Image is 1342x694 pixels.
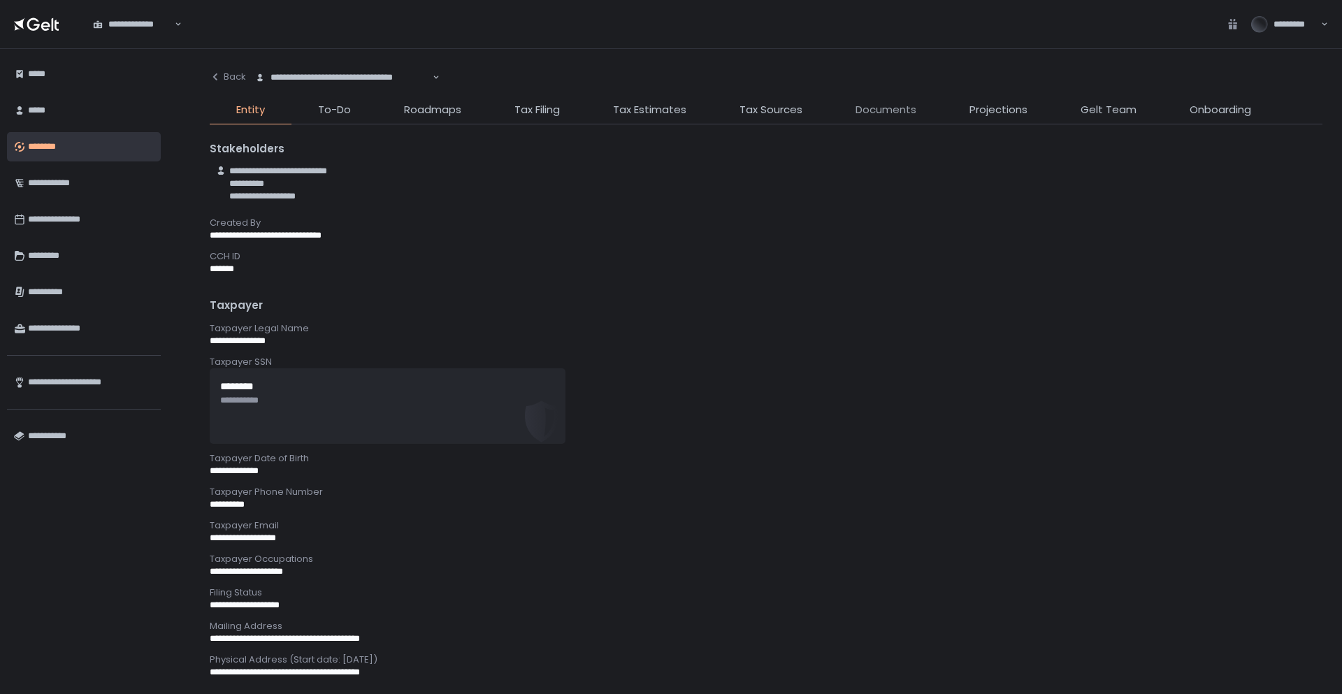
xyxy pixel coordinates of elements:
[210,356,1322,368] div: Taxpayer SSN
[210,553,1322,565] div: Taxpayer Occupations
[404,102,461,118] span: Roadmaps
[739,102,802,118] span: Tax Sources
[210,298,1322,314] div: Taxpayer
[210,322,1322,335] div: Taxpayer Legal Name
[969,102,1027,118] span: Projections
[318,102,351,118] span: To-Do
[210,486,1322,498] div: Taxpayer Phone Number
[210,653,1322,666] div: Physical Address (Start date: [DATE])
[210,71,246,83] div: Back
[210,217,1322,229] div: Created By
[1081,102,1137,118] span: Gelt Team
[856,102,916,118] span: Documents
[210,63,246,91] button: Back
[210,141,1322,157] div: Stakeholders
[210,519,1322,532] div: Taxpayer Email
[514,102,560,118] span: Tax Filing
[613,102,686,118] span: Tax Estimates
[210,586,1322,599] div: Filing Status
[84,10,182,39] div: Search for option
[236,102,265,118] span: Entity
[246,63,440,92] div: Search for option
[210,250,1322,263] div: CCH ID
[1190,102,1251,118] span: Onboarding
[210,452,1322,465] div: Taxpayer Date of Birth
[210,620,1322,632] div: Mailing Address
